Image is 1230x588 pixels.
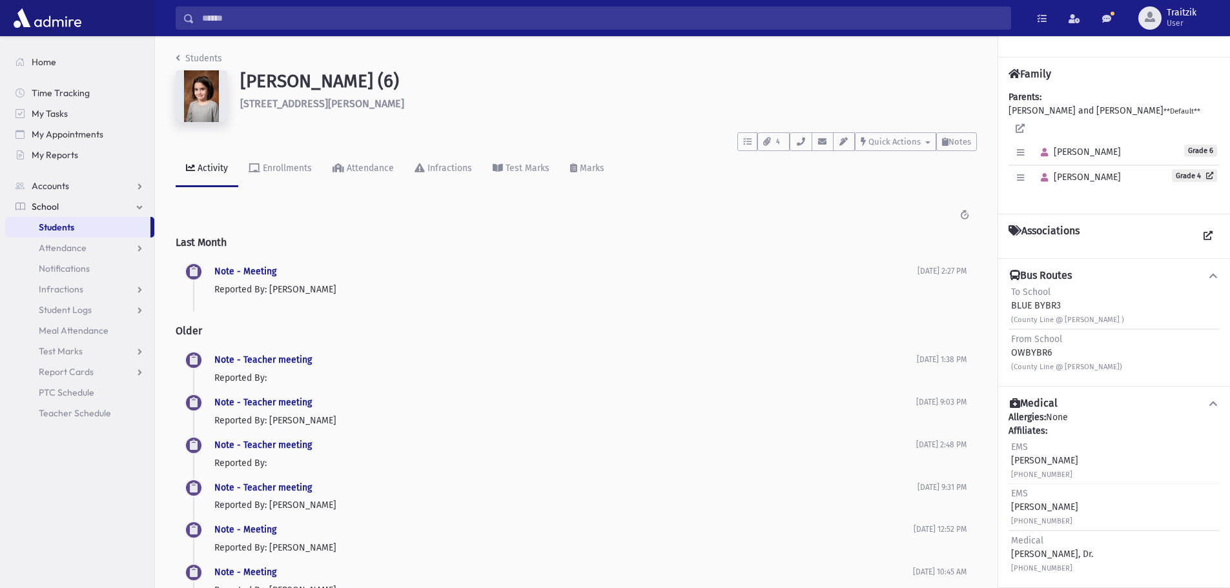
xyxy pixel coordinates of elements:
h4: Associations [1009,225,1080,248]
span: [PERSON_NAME] [1035,147,1121,157]
b: Parents: [1009,92,1041,103]
span: Notifications [39,263,90,274]
span: Infractions [39,283,83,295]
a: Test Marks [5,341,154,361]
span: Grade 6 [1184,145,1217,157]
a: Meal Attendance [5,320,154,341]
a: Note - Meeting [214,524,276,535]
a: Accounts [5,176,154,196]
span: 4 [772,136,784,148]
a: Activity [176,151,238,187]
p: Reported By: [PERSON_NAME] [214,283,917,296]
span: Students [39,221,74,233]
div: Attendance [344,163,394,174]
a: Note - Teacher meeting [214,354,312,365]
span: Time Tracking [32,87,90,99]
a: Note - Teacher meeting [214,482,312,493]
span: Test Marks [39,345,83,357]
p: Reported By: [PERSON_NAME] [214,414,916,427]
span: [DATE] 2:48 PM [916,440,967,449]
a: View all Associations [1196,225,1220,248]
a: PTC Schedule [5,382,154,403]
span: Accounts [32,180,69,192]
span: [DATE] 1:38 PM [917,355,967,364]
p: Reported By: [PERSON_NAME] [214,541,914,554]
div: Marks [577,163,604,174]
span: My Appointments [32,128,103,140]
span: Notes [948,137,971,147]
span: Traitzik [1167,8,1196,18]
a: My Reports [5,145,154,165]
a: Marks [560,151,615,187]
span: To School [1011,287,1051,298]
span: From School [1011,334,1062,345]
div: Test Marks [503,163,549,174]
a: Students [5,217,150,238]
button: Bus Routes [1009,269,1220,283]
span: User [1167,18,1196,28]
h4: Bus Routes [1010,269,1072,283]
span: [DATE] 10:45 AM [913,567,967,576]
span: EMS [1011,441,1028,452]
span: [DATE] 2:27 PM [917,267,967,276]
div: [PERSON_NAME] [1011,487,1078,527]
b: Affiliates: [1009,425,1047,436]
a: Attendance [322,151,404,187]
span: Teacher Schedule [39,407,111,419]
h1: [PERSON_NAME] (6) [240,70,977,92]
div: [PERSON_NAME] [1011,440,1078,481]
a: Infractions [5,279,154,299]
div: [PERSON_NAME], Dr. [1011,534,1093,574]
a: School [5,196,154,217]
span: [DATE] 12:52 PM [914,525,967,534]
a: My Appointments [5,124,154,145]
a: Notifications [5,258,154,279]
small: [PHONE_NUMBER] [1011,471,1072,479]
p: Reported By: [214,371,917,385]
span: School [32,201,59,212]
a: Teacher Schedule [5,403,154,423]
b: Allergies: [1009,412,1046,423]
span: My Reports [32,149,78,161]
a: Attendance [5,238,154,258]
span: Attendance [39,242,87,254]
small: (County Line @ [PERSON_NAME]) [1011,363,1122,371]
small: (County Line @ [PERSON_NAME] ) [1011,316,1124,324]
a: Note - Teacher meeting [214,440,312,451]
nav: breadcrumb [176,52,222,70]
a: Report Cards [5,361,154,382]
span: Meal Attendance [39,325,108,336]
button: Medical [1009,397,1220,411]
a: Time Tracking [5,83,154,103]
a: Note - Teacher meeting [214,397,312,408]
h4: Medical [1010,397,1058,411]
span: Student Logs [39,304,92,316]
span: Home [32,56,56,68]
div: BLUE BYBR3 [1011,285,1124,326]
button: Notes [936,132,977,151]
a: Note - Meeting [214,266,276,277]
a: Enrollments [238,151,322,187]
h4: Family [1009,68,1051,80]
span: EMS [1011,488,1028,499]
span: PTC Schedule [39,387,94,398]
div: Enrollments [260,163,312,174]
a: Home [5,52,154,72]
h6: [STREET_ADDRESS][PERSON_NAME] [240,97,977,110]
p: Reported By: [PERSON_NAME] [214,498,917,512]
span: Report Cards [39,366,94,378]
div: [PERSON_NAME] and [PERSON_NAME] [1009,90,1220,203]
span: [DATE] 9:03 PM [916,398,967,407]
a: Student Logs [5,299,154,320]
span: Medical [1011,535,1043,546]
div: Infractions [425,163,472,174]
a: Test Marks [482,151,560,187]
a: My Tasks [5,103,154,124]
span: [PERSON_NAME] [1035,172,1121,183]
button: 4 [757,132,790,151]
a: Grade 4 [1172,169,1217,182]
p: Reported By: [214,456,916,470]
input: Search [194,6,1010,30]
button: Quick Actions [855,132,936,151]
h2: Older [176,314,977,347]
